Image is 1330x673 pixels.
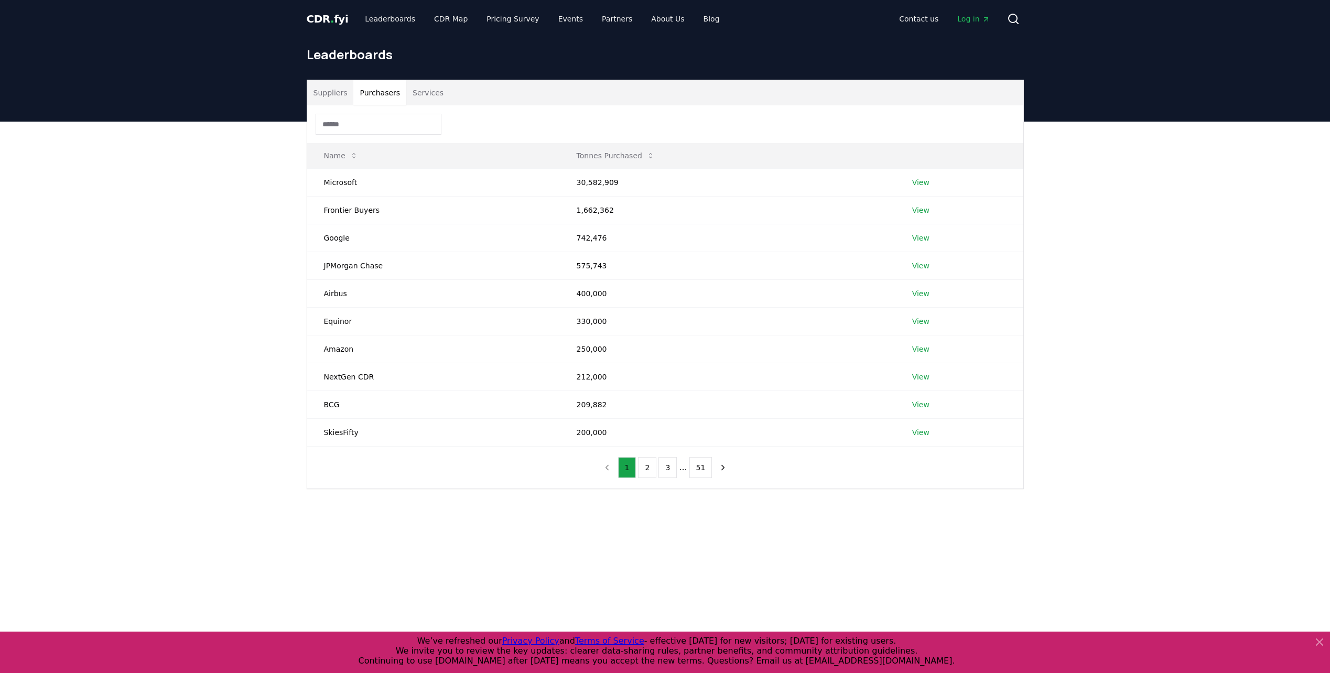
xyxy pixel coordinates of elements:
[426,9,476,28] a: CDR Map
[560,307,895,335] td: 330,000
[560,418,895,446] td: 200,000
[695,9,728,28] a: Blog
[307,168,560,196] td: Microsoft
[912,427,929,438] a: View
[307,335,560,363] td: Amazon
[912,177,929,188] a: View
[560,252,895,279] td: 575,743
[912,288,929,299] a: View
[307,390,560,418] td: BCG
[307,279,560,307] td: Airbus
[949,9,998,28] a: Log in
[307,80,354,105] button: Suppliers
[714,457,732,478] button: next page
[912,372,929,382] a: View
[689,457,712,478] button: 51
[307,196,560,224] td: Frontier Buyers
[957,14,990,24] span: Log in
[912,205,929,215] a: View
[560,335,895,363] td: 250,000
[560,168,895,196] td: 30,582,909
[478,9,547,28] a: Pricing Survey
[912,316,929,327] a: View
[356,9,728,28] nav: Main
[307,224,560,252] td: Google
[679,461,687,474] li: ...
[406,80,450,105] button: Services
[560,224,895,252] td: 742,476
[891,9,947,28] a: Contact us
[316,145,366,166] button: Name
[891,9,998,28] nav: Main
[356,9,424,28] a: Leaderboards
[658,457,677,478] button: 3
[307,418,560,446] td: SkiesFifty
[353,80,406,105] button: Purchasers
[593,9,641,28] a: Partners
[307,13,349,25] span: CDR fyi
[618,457,636,478] button: 1
[912,260,929,271] a: View
[307,12,349,26] a: CDR.fyi
[307,363,560,390] td: NextGen CDR
[912,344,929,354] a: View
[638,457,656,478] button: 2
[307,46,1024,63] h1: Leaderboards
[560,363,895,390] td: 212,000
[568,145,663,166] button: Tonnes Purchased
[560,279,895,307] td: 400,000
[307,307,560,335] td: Equinor
[560,390,895,418] td: 209,882
[912,399,929,410] a: View
[912,233,929,243] a: View
[550,9,591,28] a: Events
[643,9,693,28] a: About Us
[330,13,334,25] span: .
[307,252,560,279] td: JPMorgan Chase
[560,196,895,224] td: 1,662,362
